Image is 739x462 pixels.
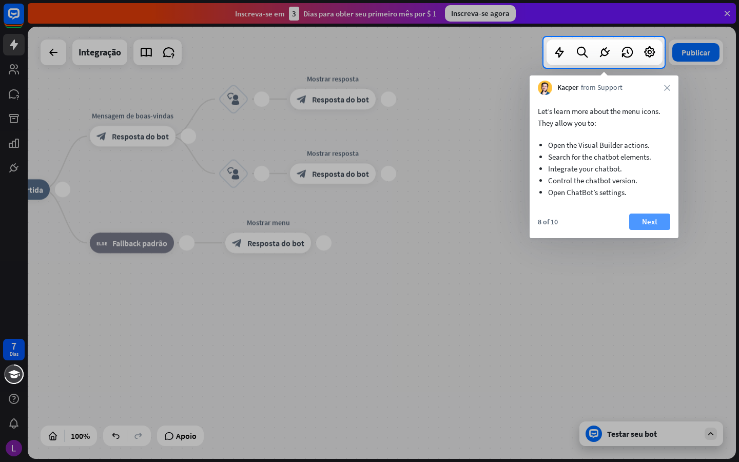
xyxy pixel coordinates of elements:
li: Control the chatbot version. [548,175,660,186]
button: Next [629,214,670,230]
li: Open ChatBot’s settings. [548,186,660,198]
div: 8 of 10 [538,217,558,226]
li: Integrate your chatbot. [548,163,660,175]
p: Let’s learn more about the menu icons. They allow you to: [538,105,670,129]
li: Open the Visual Builder actions. [548,139,660,151]
span: Kacper [557,83,578,93]
i: close [664,85,670,91]
font: Next [642,215,657,229]
button: Abra o widget de bate-papo do LiveChat [8,4,39,35]
span: from Support [581,83,623,93]
li: Search for the chatbot elements. [548,151,660,163]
